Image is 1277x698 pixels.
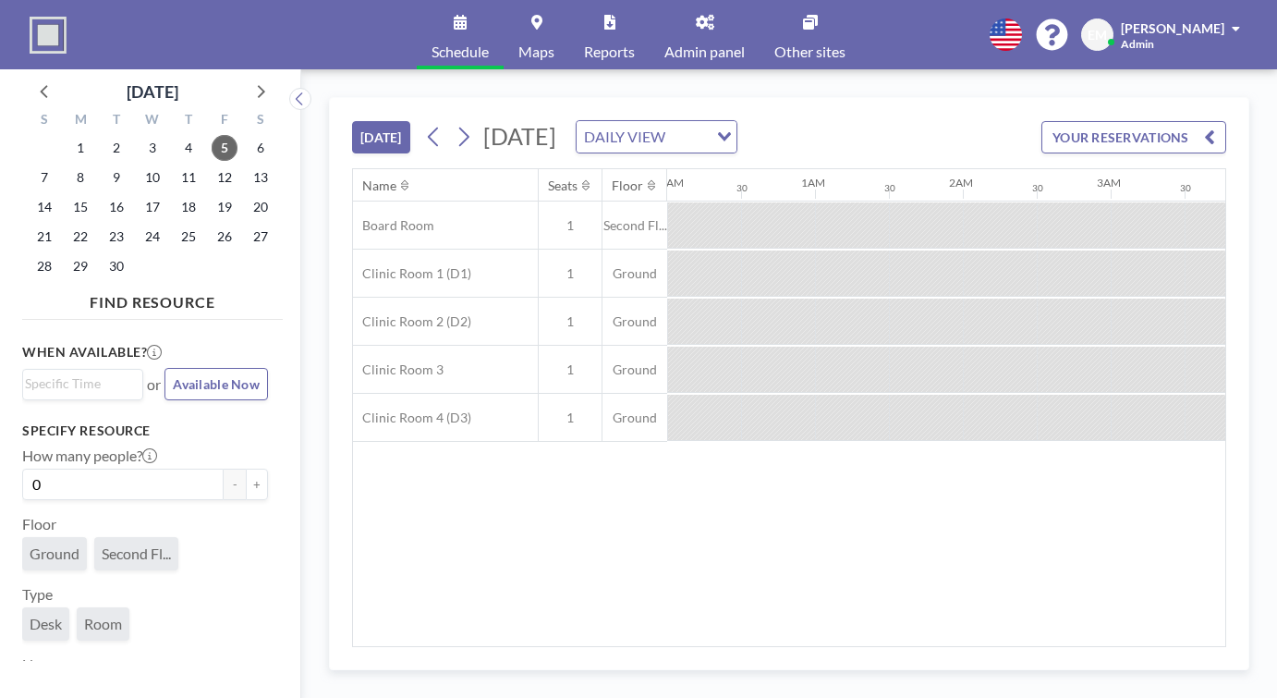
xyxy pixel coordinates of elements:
span: Sunday, September 7, 2025 [31,165,57,190]
span: 1 [539,313,602,330]
span: Schedule [432,44,489,59]
span: Ground [30,545,79,563]
span: Tuesday, September 2, 2025 [103,135,129,161]
button: YOUR RESERVATIONS [1041,121,1226,153]
span: Sunday, September 28, 2025 [31,253,57,279]
span: Friday, September 12, 2025 [212,165,237,190]
div: Search for option [577,121,736,153]
span: Monday, September 8, 2025 [67,165,93,190]
span: Wednesday, September 24, 2025 [140,224,165,250]
span: Clinic Room 1 (D1) [353,265,471,282]
span: Admin [1121,37,1154,51]
button: [DATE] [352,121,410,153]
span: Saturday, September 13, 2025 [248,165,274,190]
label: Floor [22,515,56,533]
span: Saturday, September 6, 2025 [248,135,274,161]
span: 1 [539,410,602,426]
span: Saturday, September 27, 2025 [248,224,274,250]
div: 12AM [653,176,684,190]
span: Board Room [353,217,434,234]
div: 30 [884,182,895,194]
span: Ground [602,410,667,426]
span: Saturday, September 20, 2025 [248,194,274,220]
img: organization-logo [30,17,67,54]
label: Name [22,655,60,674]
span: Friday, September 26, 2025 [212,224,237,250]
span: Thursday, September 18, 2025 [176,194,201,220]
h3: Specify resource [22,422,268,439]
span: Ground [602,265,667,282]
span: Monday, September 15, 2025 [67,194,93,220]
div: W [135,109,171,133]
button: Available Now [164,368,268,400]
div: 1AM [801,176,825,190]
span: Tuesday, September 30, 2025 [103,253,129,279]
div: M [63,109,99,133]
h4: FIND RESOURCE [22,286,283,312]
div: T [170,109,206,133]
label: How many people? [22,447,157,465]
label: Type [22,585,53,604]
span: Monday, September 29, 2025 [67,253,93,279]
span: [PERSON_NAME] [1121,20,1224,36]
span: 1 [539,265,602,282]
span: Friday, September 19, 2025 [212,194,237,220]
span: Sunday, September 21, 2025 [31,224,57,250]
div: 30 [1032,182,1043,194]
span: Ground [602,313,667,330]
span: Thursday, September 4, 2025 [176,135,201,161]
span: Clinic Room 2 (D2) [353,313,471,330]
span: Sunday, September 14, 2025 [31,194,57,220]
div: 2AM [949,176,973,190]
div: S [27,109,63,133]
span: [DATE] [483,122,556,150]
span: Desk [30,615,62,633]
span: Thursday, September 25, 2025 [176,224,201,250]
span: Friday, September 5, 2025 [212,135,237,161]
span: 1 [539,217,602,234]
div: 3AM [1097,176,1121,190]
div: Floor [612,178,643,194]
div: Seats [548,178,578,194]
span: Clinic Room 3 [353,361,444,378]
span: Room [84,615,122,633]
span: Monday, September 22, 2025 [67,224,93,250]
span: Tuesday, September 23, 2025 [103,224,129,250]
div: Search for option [23,370,142,398]
span: DAILY VIEW [580,125,669,149]
div: T [99,109,135,133]
span: 1 [539,361,602,378]
span: Ground [602,361,667,378]
button: - [224,469,246,500]
div: S [242,109,278,133]
span: Admin panel [664,44,745,59]
span: Clinic Room 4 (D3) [353,410,471,426]
div: 30 [736,182,748,194]
input: Search for option [25,373,132,394]
span: Wednesday, September 17, 2025 [140,194,165,220]
span: EM [1088,27,1107,43]
div: F [206,109,242,133]
div: [DATE] [127,79,178,104]
span: Monday, September 1, 2025 [67,135,93,161]
span: Wednesday, September 3, 2025 [140,135,165,161]
input: Search for option [671,125,706,149]
span: Available Now [173,376,260,392]
span: or [147,375,161,394]
span: Thursday, September 11, 2025 [176,165,201,190]
div: Name [362,178,396,194]
span: Second Fl... [602,217,667,234]
span: Second Fl... [102,545,171,563]
span: Wednesday, September 10, 2025 [140,165,165,190]
span: Other sites [774,44,845,59]
div: 30 [1180,182,1191,194]
span: Tuesday, September 16, 2025 [103,194,129,220]
span: Tuesday, September 9, 2025 [103,165,129,190]
span: Reports [584,44,635,59]
span: Maps [518,44,554,59]
button: + [246,469,268,500]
